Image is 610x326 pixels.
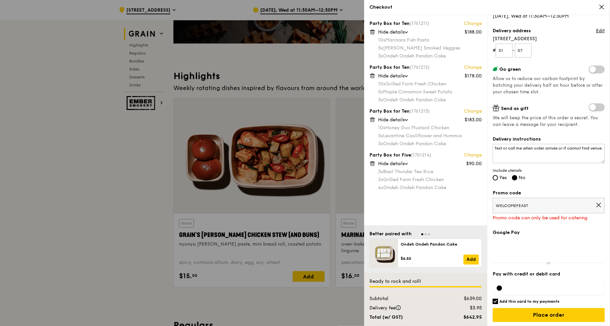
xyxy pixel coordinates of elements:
span: 2x [378,177,383,182]
span: Hide details [378,117,405,123]
div: $639.00 [446,295,486,302]
div: Ondeh Ondeh Pandan Cake [378,53,482,59]
div: $188.00 [464,29,482,36]
div: $90.00 [466,161,482,167]
div: Checkout [369,4,605,11]
a: Change [464,108,482,115]
span: No [519,175,525,180]
input: Place order [493,308,605,322]
a: Change [464,64,482,71]
span: Go to slide 2 [425,233,427,235]
input: Add this card to my payments [493,299,498,304]
span: 3x [378,53,383,59]
span: Hide details [378,29,405,35]
iframe: Secure card payment input frame [507,285,601,291]
input: No [512,175,517,180]
span: Hide details [378,161,405,166]
input: Floor [496,44,513,57]
form: # - [493,44,605,57]
span: (1761214) [411,152,431,158]
div: Ready to rock and roll! [369,278,482,285]
a: Edit [596,28,605,34]
div: Basil Thunder Tea Rice [378,168,482,175]
div: $178.00 [464,73,482,79]
span: 4x [378,185,383,190]
span: Include utensils [493,168,605,173]
iframe: Secure payment button frame [493,240,605,255]
div: Delivery fee [365,305,446,311]
div: Ondeh Ondeh Pandan Cake [401,242,479,247]
div: Levantine Cauliflower and Hummus [378,133,482,139]
div: Maple Cinnamon Sweet Potato [378,89,482,95]
h6: Add this card to my payments [499,299,559,304]
div: Party Box for Ten [369,20,482,27]
div: Party Box for Ten [369,108,482,115]
span: (1761211) [410,21,429,26]
div: $6.50 [401,256,463,261]
span: 5x [378,89,383,95]
div: Better paired with [369,231,412,237]
span: Yes [499,175,507,180]
span: 10x [378,125,385,131]
span: WELCOMEFEAST [496,203,596,208]
span: 10x [378,37,385,43]
div: Party Box for Ten [369,64,482,71]
span: Go to slide 1 [421,233,423,235]
div: Ondeh Ondeh Pandan Cake [378,184,482,191]
a: Change [464,152,482,159]
span: Send as gift [501,106,529,111]
div: Total (w/ GST) [365,314,446,321]
label: Google Pay [493,229,605,236]
span: (1761213) [410,108,430,114]
div: [PERSON_NAME] Smoked Veggies [378,45,482,52]
div: Grilled Farm Fresh Chicken [378,176,482,183]
div: Grilled Farm Fresh Chicken [378,81,482,87]
div: Marinara Fish Pasta [378,37,482,44]
div: Ondeh Ondeh Pandan Cake [378,97,482,103]
span: We will keep the price of this order a secret. You can leave a message for your recipient. [493,115,605,128]
span: Allow us to reduce our carbon footprint by batching your delivery half an hour before or after yo... [493,76,603,95]
a: Change [464,20,482,27]
div: Subtotal [365,295,446,302]
label: Pay with credit or debit card [493,271,605,277]
input: Yes [493,175,498,180]
span: 5x [378,45,383,51]
div: Ondeh Ondeh Pandan Cake [378,141,482,147]
div: Honey Duo Mustard Chicken [378,125,482,131]
input: Unit [515,44,532,57]
span: 3x [378,169,383,174]
div: $642.95 [446,314,486,321]
div: Promo code can only be used for catering [493,215,605,221]
span: Go to slide 3 [428,233,430,235]
label: Delivery instructions [493,136,605,143]
span: 3x [378,141,383,147]
a: Add [463,255,479,265]
div: $3.95 [446,305,486,311]
div: $183.00 [464,117,482,123]
label: Delivery address [493,28,531,34]
span: Hide details [378,73,405,79]
span: [DATE], Wed at 11:30AM–12:30PM [493,13,569,19]
span: 3x [378,97,383,103]
span: Go green [499,66,521,72]
span: 5x [378,133,383,139]
span: [STREET_ADDRESS] [493,36,605,42]
label: Promo code [493,190,605,196]
div: Party Box for Five [369,152,482,159]
span: (1761212) [410,64,430,70]
span: 10x [378,81,385,87]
